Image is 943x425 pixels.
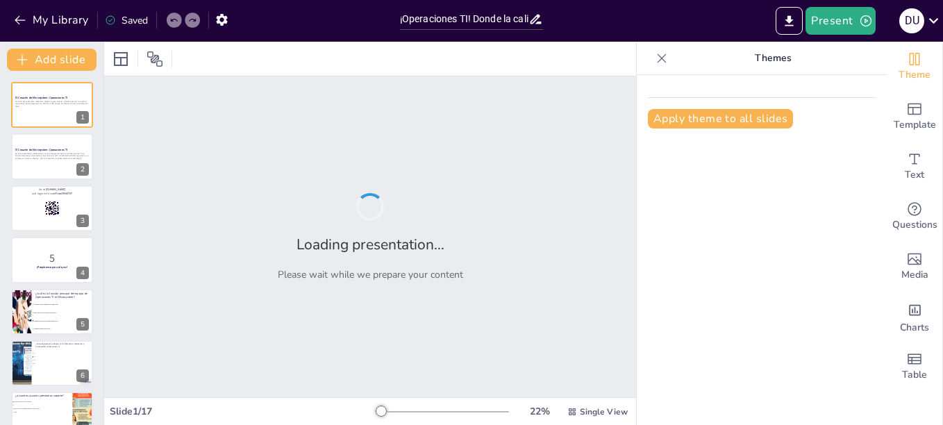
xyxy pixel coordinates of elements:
[894,117,936,133] span: Template
[10,9,94,31] button: My Library
[15,394,69,399] p: ¿a cuantos usuarios prestamos soporte?
[13,412,51,413] span: 1.000
[892,217,937,233] span: Questions
[11,185,93,231] div: 3
[11,82,93,128] div: 1
[400,9,528,29] input: Insert title
[15,152,89,160] p: En esta presentación, exploraremos cómo el equipo de Servicio de Operaciones TI de Microsystem as...
[13,401,51,403] span: MAS DE 15.000 USUARIOS
[34,356,72,358] span: 17
[34,353,72,354] span: 4
[34,360,72,361] span: 11
[673,42,873,75] p: Themes
[887,342,942,392] div: Add a table
[887,92,942,142] div: Add ready made slides
[15,148,67,151] strong: El Corazón de Microsystem: Operaciones TI
[887,192,942,242] div: Get real-time input from your audience
[648,109,793,128] button: Apply theme to all slides
[76,267,89,279] div: 4
[523,405,556,418] div: 22 %
[806,7,875,35] button: Present
[15,100,89,108] p: Tendra 5 segundos para responder, deberá ingresar Apodo y Nombre para la inscripción, los puntaje...
[899,67,931,83] span: Theme
[147,51,163,67] span: Position
[11,237,93,283] div: 4
[46,187,66,191] strong: [DOMAIN_NAME]
[899,7,924,35] button: D U
[905,167,924,183] span: Text
[105,14,148,27] div: Saved
[110,48,132,70] div: Layout
[278,268,463,281] p: Please wait while we prepare your content
[76,111,89,124] div: 1
[15,192,89,196] p: and login with code
[899,8,924,33] div: D U
[110,405,376,418] div: Slide 1 / 17
[15,96,67,99] strong: El Corazón de Microsystem: Operaciones TI
[13,405,51,406] span: 1
[580,406,628,417] span: Single View
[34,363,72,365] span: 8
[76,318,89,331] div: 5
[11,340,93,386] div: 6
[15,251,89,266] p: 5
[11,289,93,335] div: 5
[35,342,89,348] p: ¿Cuantas personas trabajan en la Operacion, Monitoreo y Continuidad de Servicios TI?
[15,187,89,192] p: Go to
[37,265,67,269] strong: ¡Prepárense para el quiz!
[297,235,444,254] h2: Loading presentation...
[887,242,942,292] div: Add images, graphics, shapes or video
[35,292,89,299] p: ¿Cuál es la función principal del equipo de Operaciones TI en Microsystem?
[776,7,803,35] button: Export to PowerPoint
[76,215,89,227] div: 3
[34,311,92,312] span: Hacer que la tecnología sea divertida
[34,328,92,329] span: Organizar fiestas de oficina
[900,320,929,335] span: Charts
[11,133,93,179] div: 2
[76,369,89,382] div: 6
[34,319,92,321] span: Mantener los servicios funcionando 24/7
[887,142,942,192] div: Add text boxes
[887,42,942,92] div: Change the overall theme
[887,292,942,342] div: Add charts and graphs
[902,367,927,383] span: Table
[13,408,51,410] span: MAS DE 1.000 PERO MENOS DE 15.000
[901,267,928,283] span: Media
[34,303,92,305] span: Asegurar que los empleados tengan café
[76,163,89,176] div: 2
[7,49,97,71] button: Add slide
